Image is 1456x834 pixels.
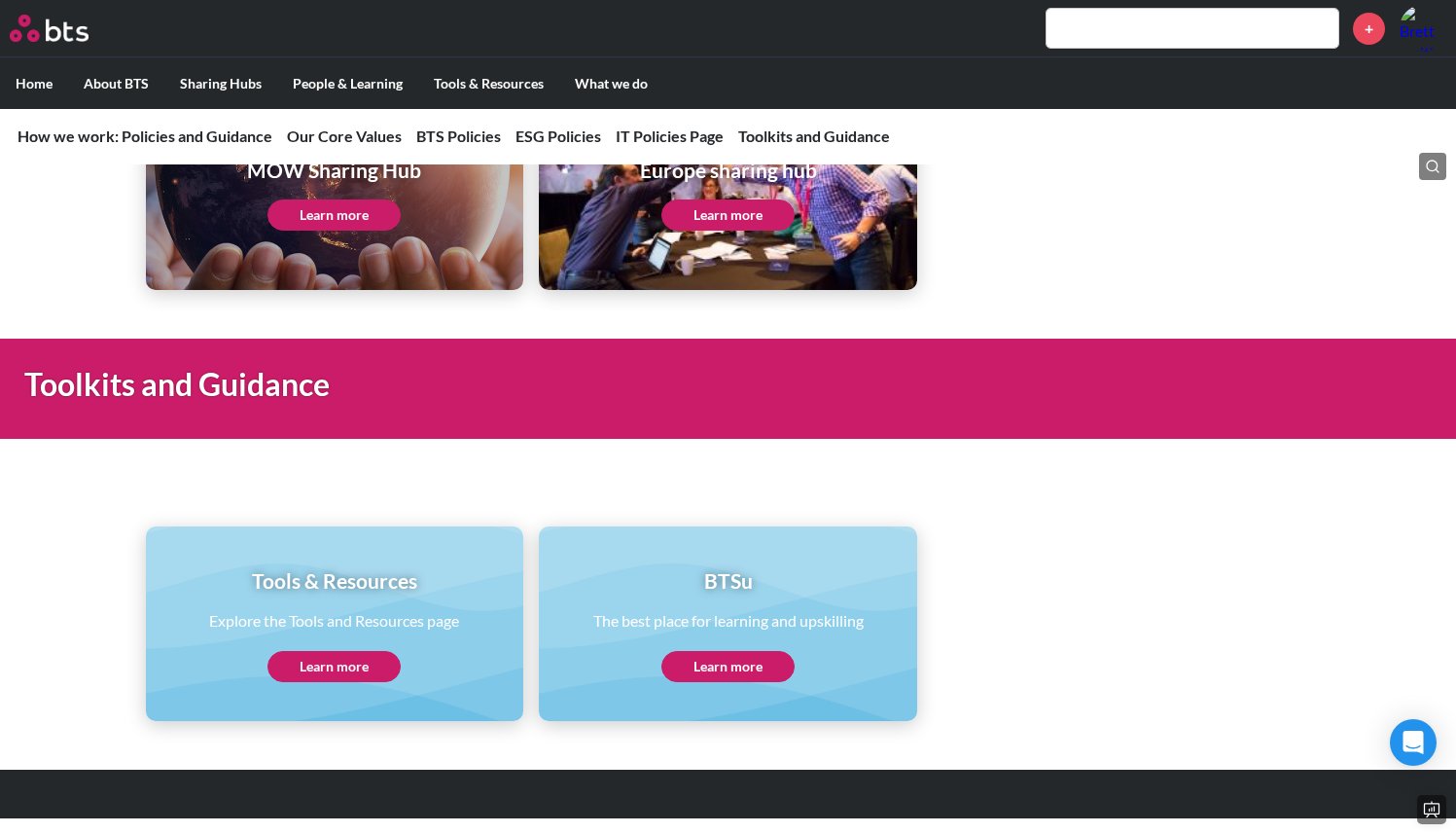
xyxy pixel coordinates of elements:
a: ESG Policies [515,127,601,145]
a: BTS Policies [416,127,501,145]
a: Profile [1400,5,1446,52]
label: About BTS [68,58,164,109]
label: Tools & Resources [418,58,559,109]
a: + [1353,13,1385,45]
h1: Toolkits and Guidance [24,363,1010,407]
p: Explore the Tools and Resources page [209,610,459,632]
a: How we work: Policies and Guidance [18,127,272,145]
a: Learn more [661,199,795,231]
h1: Tools & Resources [209,566,459,595]
div: Open Intercom Messenger [1390,719,1437,766]
a: Go home [10,15,124,42]
a: Toolkits and Guidance [738,127,890,145]
a: Learn more [661,651,795,682]
a: IT Policies Page [616,127,724,145]
label: People & Learning [277,58,418,109]
h1: Europe sharing hub [640,156,817,184]
h1: BTSu [593,566,864,595]
label: Sharing Hubs [164,58,277,109]
h1: MOW Sharing Hub [247,156,421,184]
img: BTS Logo [10,15,89,42]
a: Learn more [267,199,401,231]
img: Brett Smith [1400,5,1446,52]
a: Our Core Values [287,127,402,145]
label: What we do [559,58,663,109]
p: The best place for learning and upskilling [593,610,864,632]
a: Learn more [267,651,401,682]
